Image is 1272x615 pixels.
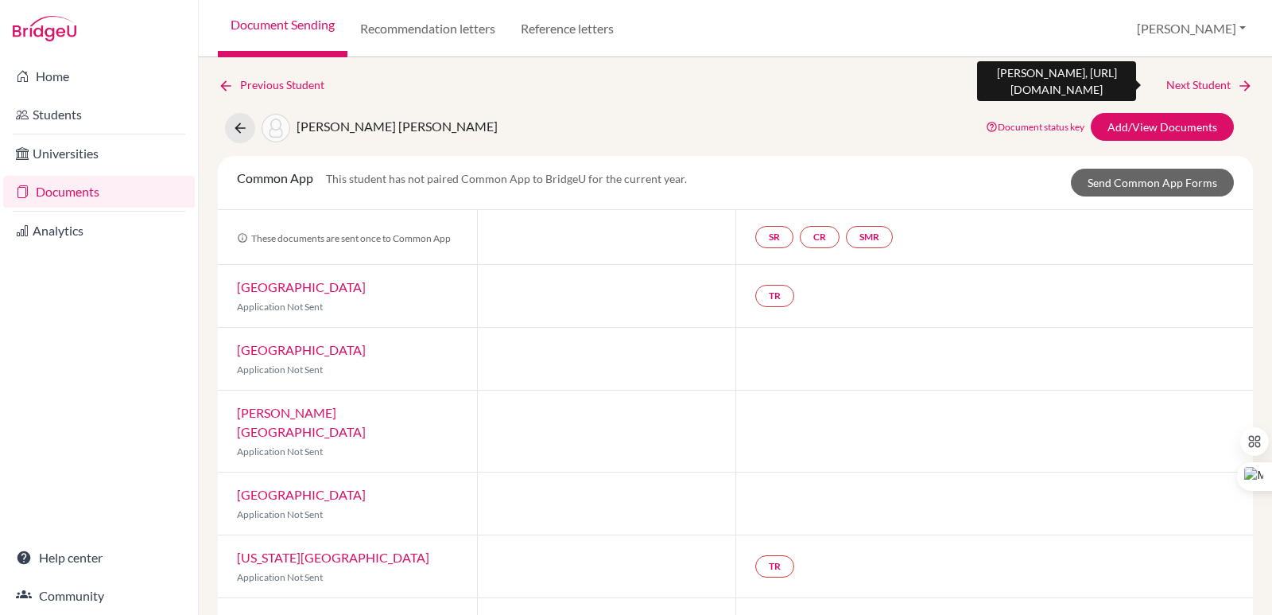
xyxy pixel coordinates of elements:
[237,446,323,457] span: Application Not Sent
[3,99,195,130] a: Students
[1130,14,1253,44] button: [PERSON_NAME]
[13,16,76,41] img: Bridge-U
[3,542,195,574] a: Help center
[977,61,1136,101] div: [PERSON_NAME], [URL][DOMAIN_NAME]
[237,487,366,502] a: [GEOGRAPHIC_DATA]
[237,301,323,313] span: Application Not Sent
[237,405,366,439] a: [PERSON_NAME][GEOGRAPHIC_DATA]
[3,60,195,92] a: Home
[237,364,323,376] span: Application Not Sent
[237,550,429,565] a: [US_STATE][GEOGRAPHIC_DATA]
[218,76,337,94] a: Previous Student
[237,342,366,357] a: [GEOGRAPHIC_DATA]
[3,138,195,169] a: Universities
[237,232,451,244] span: These documents are sent once to Common App
[3,215,195,247] a: Analytics
[1071,169,1234,197] a: Send Common App Forms
[3,176,195,208] a: Documents
[297,119,498,134] span: [PERSON_NAME] [PERSON_NAME]
[326,172,687,185] span: This student has not paired Common App to BridgeU for the current year.
[237,279,366,294] a: [GEOGRAPHIC_DATA]
[986,121,1084,133] a: Document status key
[1091,113,1234,141] a: Add/View Documents
[237,571,323,583] span: Application Not Sent
[237,170,313,185] span: Common App
[3,580,195,612] a: Community
[800,226,840,248] a: CR
[846,226,893,248] a: SMR
[237,508,323,520] span: Application Not Sent
[755,226,793,248] a: SR
[755,285,794,307] a: TR
[755,555,794,578] a: TR
[1166,76,1253,94] a: Next Student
